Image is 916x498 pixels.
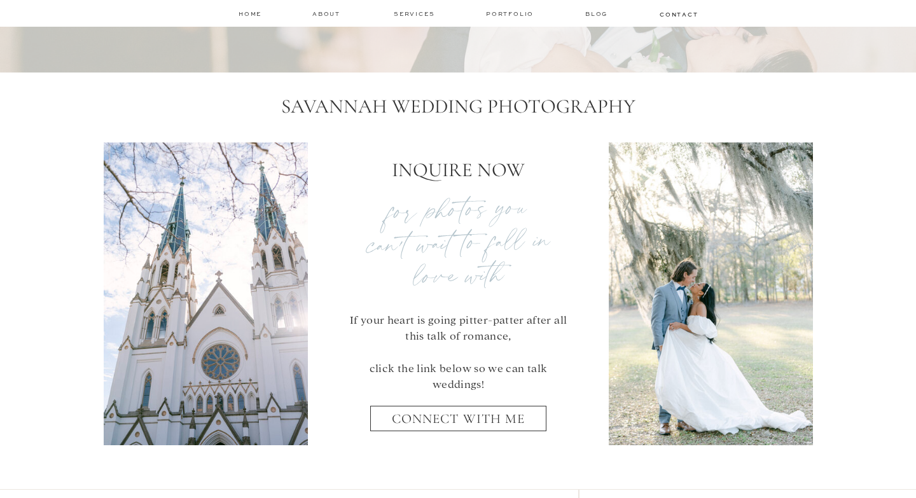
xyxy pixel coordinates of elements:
[343,190,573,273] p: for photos you can't wait to fall in love with
[312,10,344,18] a: about
[444,17,549,24] i: MAGNOLIA WEST BRIDE
[660,10,697,18] a: contact
[394,10,436,18] a: services
[226,95,690,123] h2: Savannah Wedding Photography
[585,10,611,18] a: Blog
[214,155,703,179] p: INQUIRE NOW
[378,411,538,436] a: connect with me
[239,10,263,18] a: home
[343,311,574,379] p: If your heart is going pitter-patter after all this talk of romance, click the link below so we c...
[362,15,554,37] p: [PERSON_NAME],
[486,10,536,18] a: Portfolio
